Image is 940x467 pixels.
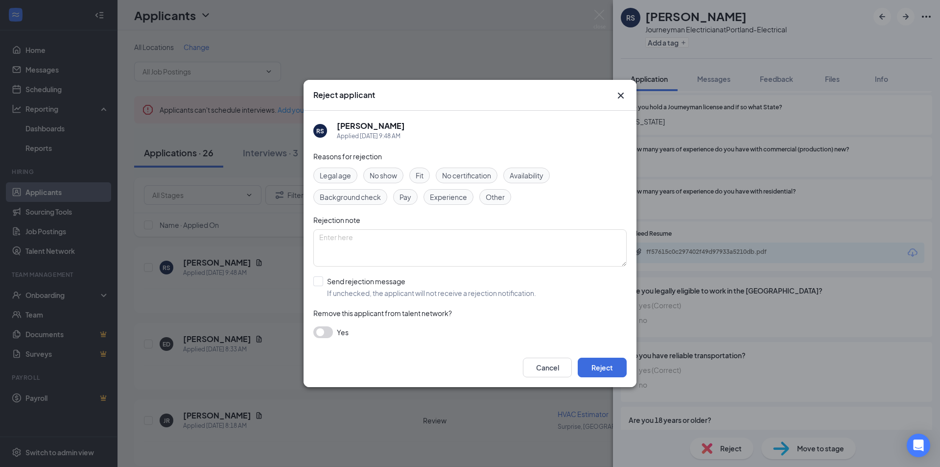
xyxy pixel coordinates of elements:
[907,434,930,457] div: Open Intercom Messenger
[320,170,351,181] span: Legal age
[337,121,405,131] h5: [PERSON_NAME]
[416,170,423,181] span: Fit
[578,358,627,377] button: Reject
[370,170,397,181] span: No show
[399,192,411,202] span: Pay
[430,192,467,202] span: Experience
[486,192,505,202] span: Other
[615,90,627,101] button: Close
[337,326,349,338] span: Yes
[442,170,491,181] span: No certification
[510,170,543,181] span: Availability
[313,216,360,224] span: Rejection note
[615,90,627,101] svg: Cross
[320,192,381,202] span: Background check
[316,127,324,135] div: RS
[313,90,375,100] h3: Reject applicant
[313,152,382,161] span: Reasons for rejection
[337,131,405,141] div: Applied [DATE] 9:48 AM
[313,309,452,318] span: Remove this applicant from talent network?
[523,358,572,377] button: Cancel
